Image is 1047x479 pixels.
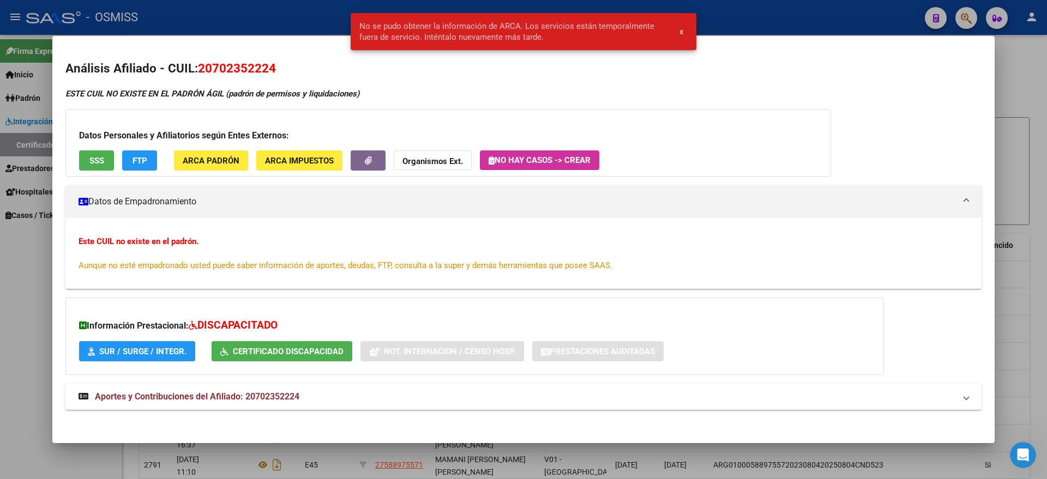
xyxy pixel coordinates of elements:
[671,22,692,41] button: x
[89,156,104,166] span: SSS
[360,341,524,361] button: Not. Internacion / Censo Hosp.
[1010,442,1036,468] iframe: Intercom live chat
[480,150,599,170] button: No hay casos -> Crear
[79,150,114,171] button: SSS
[174,150,248,171] button: ARCA Padrón
[122,150,157,171] button: FTP
[65,218,982,289] div: Datos de Empadronamiento
[550,347,655,356] span: Prestaciones Auditadas
[212,341,352,361] button: Certificado Discapacidad
[197,319,278,331] span: DISCAPACITADO
[65,185,982,218] mat-expansion-panel-header: Datos de Empadronamiento
[679,27,683,37] span: x
[532,341,664,361] button: Prestaciones Auditadas
[79,318,870,334] h3: Información Prestacional:
[133,156,147,166] span: FTP
[233,347,344,356] span: Certificado Discapacidad
[359,21,666,43] span: No se pudo obtener la información de ARCA. Los servicios están temporalmente fuera de servicio. I...
[256,150,342,171] button: ARCA Impuestos
[79,129,817,142] h3: Datos Personales y Afiliatorios según Entes Externos:
[183,156,239,166] span: ARCA Padrón
[489,155,591,165] span: No hay casos -> Crear
[79,260,612,270] span: Aunque no esté empadronado usted puede saber información de aportes, deudas, FTP, consulta a la s...
[265,156,334,166] span: ARCA Impuestos
[394,150,472,171] button: Organismos Ext.
[402,156,463,166] strong: Organismos Ext.
[65,59,982,78] h2: Análisis Afiliado - CUIL:
[79,341,195,361] button: SUR / SURGE / INTEGR.
[79,195,955,208] mat-panel-title: Datos de Empadronamiento
[65,384,982,410] mat-expansion-panel-header: Aportes y Contribuciones del Afiliado: 20702352224
[65,89,359,99] strong: ESTE CUIL NO EXISTE EN EL PADRÓN ÁGIL (padrón de permisos y liquidaciones)
[384,347,515,356] span: Not. Internacion / Censo Hosp.
[79,237,198,246] strong: Este CUIL no existe en el padrón.
[95,391,299,402] span: Aportes y Contribuciones del Afiliado: 20702352224
[198,61,276,75] span: 20702352224
[99,347,186,356] span: SUR / SURGE / INTEGR.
